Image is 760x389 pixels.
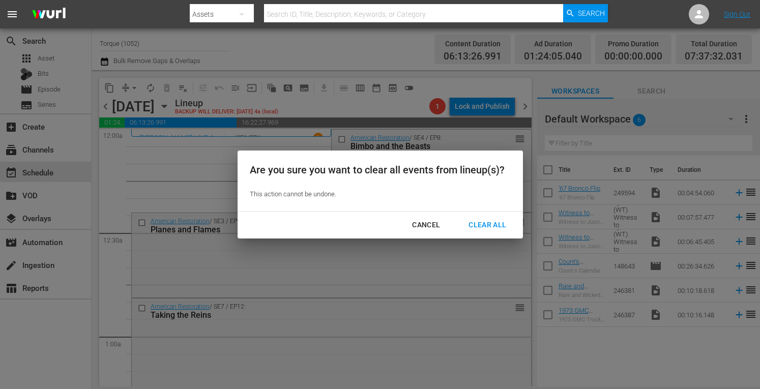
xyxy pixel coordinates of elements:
[400,216,452,234] button: Cancel
[250,190,505,199] p: This action cannot be undone.
[250,163,505,177] div: Are you sure you want to clear all events from lineup(s)?
[460,219,514,231] div: Clear All
[24,3,73,26] img: ans4CAIJ8jUAAAAAAAAAAAAAAAAAAAAAAAAgQb4GAAAAAAAAAAAAAAAAAAAAAAAAJMjXAAAAAAAAAAAAAAAAAAAAAAAAgAT5G...
[578,4,605,22] span: Search
[456,216,518,234] button: Clear All
[404,219,448,231] div: Cancel
[6,8,18,20] span: menu
[724,10,750,18] a: Sign Out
